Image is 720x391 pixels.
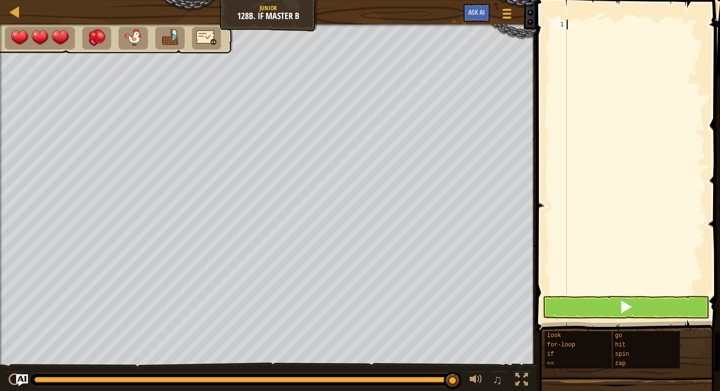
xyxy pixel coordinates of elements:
button: ♫ [491,371,507,391]
button: Adjust volume [466,371,486,391]
button: ⌘ + P: Play [5,371,24,391]
li: Friends must survive. [119,27,148,49]
span: == [547,360,554,367]
li: Only 10 lines of code [192,27,221,49]
span: look [547,332,561,339]
span: hit [615,342,626,348]
span: go [615,332,622,339]
button: Toggle fullscreen [512,371,531,391]
li: Go to the raft. [155,27,185,49]
span: zap [615,360,626,367]
span: Ask AI [468,7,485,17]
span: ♫ [493,372,503,387]
span: spin [615,351,629,358]
span: if [547,351,554,358]
li: Your hero must survive. [5,27,75,49]
button: Ask AI [16,374,28,386]
button: Show game menu [495,4,519,27]
div: 1 [550,20,567,29]
button: Shift+Enter: Run current code. [543,296,709,318]
button: Ask AI [463,4,490,22]
li: Defeat the enemies. [82,27,112,49]
span: for-loop [547,342,576,348]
